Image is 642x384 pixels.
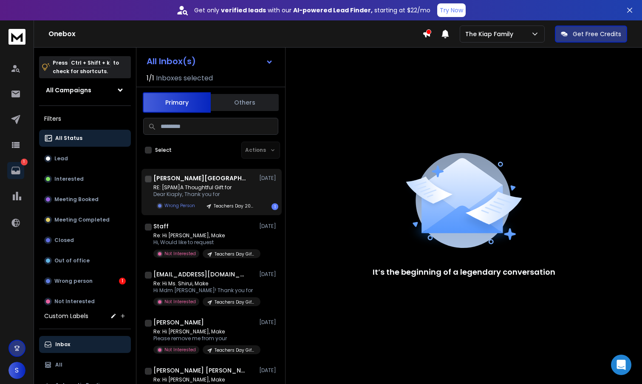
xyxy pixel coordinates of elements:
[54,196,99,203] p: Meeting Booked
[153,232,255,239] p: Re: Hi [PERSON_NAME], Make
[8,362,25,379] button: S
[147,57,196,65] h1: All Inbox(s)
[155,147,172,154] label: Select
[259,271,278,278] p: [DATE]
[259,367,278,374] p: [DATE]
[143,92,211,113] button: Primary
[156,73,213,83] h3: Inboxes selected
[39,171,131,188] button: Interested
[54,278,93,284] p: Wrong person
[215,251,255,257] p: Teachers Day Gift Campaign
[54,257,90,264] p: Out of office
[214,203,255,209] p: Teachers Day 2025 Gift Campaign
[437,3,466,17] button: Try Now
[54,176,84,182] p: Interested
[39,273,131,290] button: Wrong person1
[55,361,62,368] p: All
[39,336,131,353] button: Inbox
[153,335,255,342] p: Please remove me from your
[39,191,131,208] button: Meeting Booked
[440,6,463,14] p: Try Now
[48,29,422,39] h1: Onebox
[164,202,195,209] p: Wrong Person
[153,280,255,287] p: Re: Hi Ms. Shirui, Make
[373,266,555,278] p: It’s the beginning of a legendary conversation
[153,270,247,279] h1: [EMAIL_ADDRESS][DOMAIN_NAME]
[44,312,88,320] h3: Custom Labels
[611,355,631,375] div: Open Intercom Messenger
[54,155,68,162] p: Lead
[39,130,131,147] button: All Status
[164,299,196,305] p: Not Interested
[272,203,278,210] div: 1
[55,341,70,348] p: Inbox
[119,278,126,284] div: 1
[55,135,82,142] p: All Status
[215,299,255,305] p: Teachers Day Gift Campaign
[39,211,131,228] button: Meeting Completed
[259,223,278,230] p: [DATE]
[39,252,131,269] button: Out of office
[153,318,204,327] h1: [PERSON_NAME]
[53,59,119,76] p: Press to check for shortcuts.
[39,293,131,310] button: Not Interested
[153,328,255,335] p: Re: Hi [PERSON_NAME], Make
[465,30,517,38] p: The Kiap Family
[46,86,91,94] h1: All Campaigns
[39,113,131,125] h3: Filters
[7,162,24,179] a: 1
[140,53,280,70] button: All Inbox(s)
[555,26,627,43] button: Get Free Credits
[221,6,266,14] strong: verified leads
[215,347,255,353] p: Teachers Day Gift Campaign
[54,298,95,305] p: Not Interested
[194,6,430,14] p: Get only with our starting at $22/mo
[259,175,278,182] p: [DATE]
[573,30,621,38] p: Get Free Credits
[153,287,255,294] p: Hi Mdm [PERSON_NAME]! Thank you for
[211,93,279,112] button: Others
[153,184,255,191] p: RE: [SPAM]A Thoughtful Gift for
[8,29,25,45] img: logo
[153,239,255,246] p: Hi, Would like to request
[54,216,110,223] p: Meeting Completed
[39,82,131,99] button: All Campaigns
[259,319,278,326] p: [DATE]
[39,232,131,249] button: Closed
[21,159,28,165] p: 1
[70,58,111,68] span: Ctrl + Shift + k
[153,222,169,230] h1: Staff
[293,6,373,14] strong: AI-powered Lead Finder,
[153,376,255,383] p: Re: Hi [PERSON_NAME], Make
[147,73,154,83] span: 1 / 1
[153,174,247,182] h1: [PERSON_NAME][GEOGRAPHIC_DATA] (SCHOOLS)
[39,356,131,373] button: All
[164,250,196,257] p: Not Interested
[39,150,131,167] button: Lead
[54,237,74,244] p: Closed
[153,366,247,375] h1: [PERSON_NAME] [PERSON_NAME]
[164,347,196,353] p: Not Interested
[153,191,255,198] p: Dear Kiaply, Thank you for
